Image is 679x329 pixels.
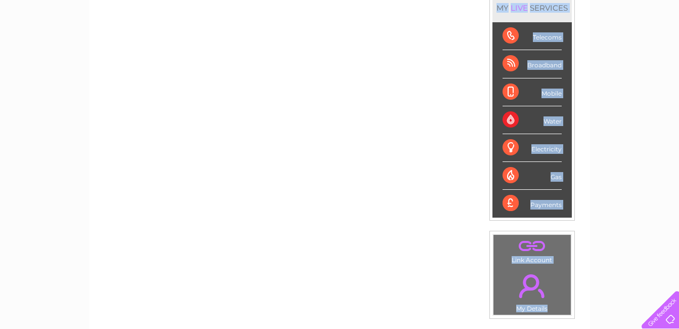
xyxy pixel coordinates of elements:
[509,3,530,13] div: LIVE
[493,266,571,315] td: My Details
[612,43,637,51] a: Contact
[555,43,585,51] a: Telecoms
[101,6,579,49] div: Clear Business is a trading name of Verastar Limited (registered in [GEOGRAPHIC_DATA] No. 3667643...
[503,22,562,50] div: Telecoms
[488,5,558,18] a: 0333 014 3131
[591,43,606,51] a: Blog
[646,43,669,51] a: Log out
[501,43,520,51] a: Water
[503,78,562,106] div: Mobile
[526,43,549,51] a: Energy
[496,268,568,304] a: .
[503,190,562,217] div: Payments
[496,237,568,255] a: .
[503,50,562,78] div: Broadband
[503,106,562,134] div: Water
[503,162,562,190] div: Gas
[493,234,571,266] td: Link Account
[503,134,562,162] div: Electricity
[24,26,75,57] img: logo.png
